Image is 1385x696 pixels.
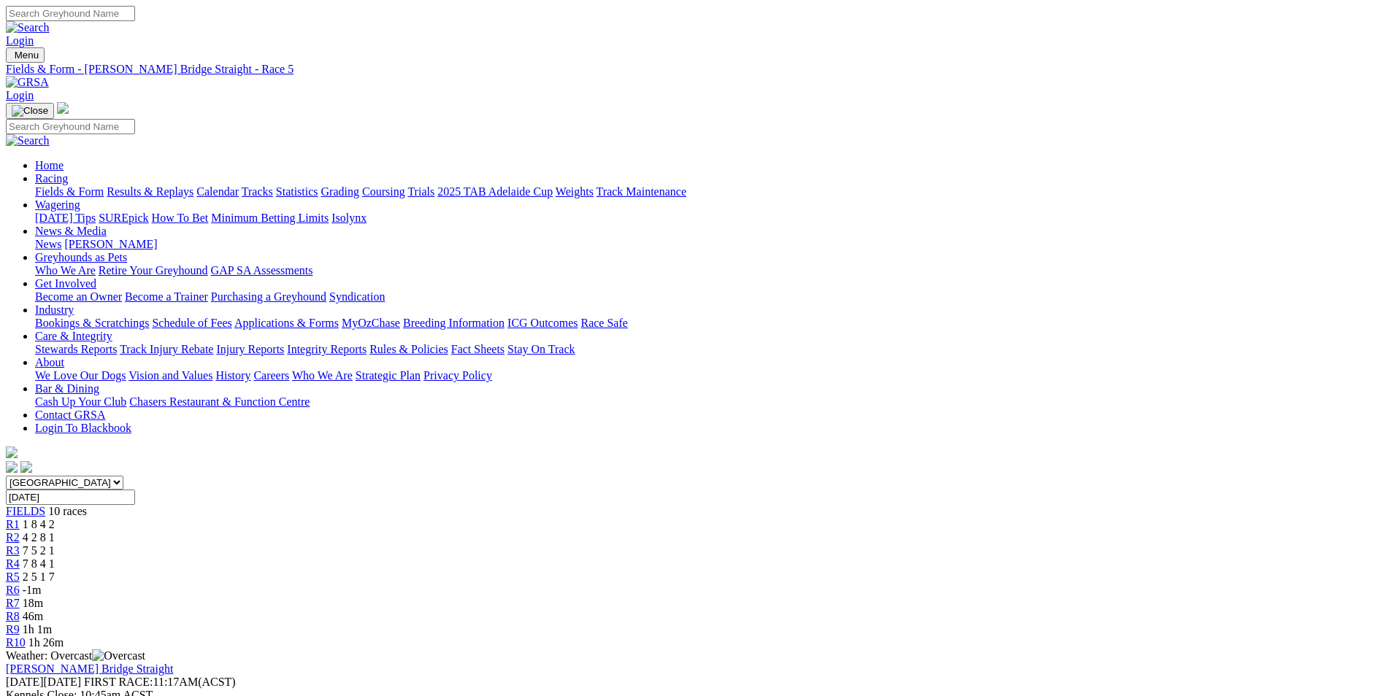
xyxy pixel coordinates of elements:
a: R3 [6,544,20,557]
a: Results & Replays [107,185,193,198]
img: logo-grsa-white.png [57,102,69,114]
span: 46m [23,610,43,622]
div: Racing [35,185,1379,198]
a: Bookings & Scratchings [35,317,149,329]
a: Care & Integrity [35,330,112,342]
a: Who We Are [35,264,96,277]
a: [PERSON_NAME] [64,238,157,250]
input: Search [6,6,135,21]
a: News & Media [35,225,107,237]
span: 1h 1m [23,623,52,635]
a: R7 [6,597,20,609]
a: [PERSON_NAME] Bridge Straight [6,662,173,675]
span: 11:17AM(ACST) [84,676,236,688]
a: How To Bet [152,212,209,224]
a: FIELDS [6,505,45,517]
a: Integrity Reports [287,343,367,355]
a: Become a Trainer [125,290,208,303]
div: About [35,369,1379,382]
span: 2 5 1 7 [23,571,55,583]
a: Contact GRSA [35,409,105,421]
img: Overcast [92,649,145,662]
a: Strategic Plan [356,369,421,382]
img: Search [6,134,50,147]
div: Bar & Dining [35,395,1379,409]
a: Tracks [242,185,273,198]
a: R8 [6,610,20,622]
a: Weights [556,185,594,198]
a: GAP SA Assessments [211,264,313,277]
img: Search [6,21,50,34]
a: Minimum Betting Limits [211,212,329,224]
a: Become an Owner [35,290,122,303]
a: Isolynx [331,212,367,224]
a: Privacy Policy [423,369,492,382]
a: Login [6,34,34,47]
a: Wagering [35,198,80,211]
a: [DATE] Tips [35,212,96,224]
img: facebook.svg [6,461,18,473]
span: 10 races [48,505,87,517]
a: Stay On Track [507,343,575,355]
a: Race Safe [580,317,627,329]
a: Grading [321,185,359,198]
a: R2 [6,531,20,544]
a: Retire Your Greyhound [99,264,208,277]
div: News & Media [35,238,1379,251]
a: Home [35,159,64,171]
a: Cash Up Your Club [35,395,126,408]
button: Toggle navigation [6,103,54,119]
div: Greyhounds as Pets [35,264,1379,277]
a: Track Injury Rebate [120,343,213,355]
a: Greyhounds as Pets [35,251,127,263]
a: SUREpick [99,212,148,224]
a: R10 [6,636,26,649]
a: Vision and Values [128,369,212,382]
span: 7 8 4 1 [23,557,55,570]
a: Fact Sheets [451,343,504,355]
a: MyOzChase [342,317,400,329]
img: logo-grsa-white.png [6,446,18,458]
input: Search [6,119,135,134]
div: Wagering [35,212,1379,225]
span: R5 [6,571,20,583]
a: About [35,356,64,368]
div: Get Involved [35,290,1379,303]
a: Track Maintenance [596,185,686,198]
a: Bar & Dining [35,382,99,395]
img: GRSA [6,76,49,89]
a: Careers [253,369,289,382]
a: Chasers Restaurant & Function Centre [129,395,310,408]
span: 18m [23,597,43,609]
span: Weather: Overcast [6,649,145,662]
a: Login [6,89,34,101]
img: Close [12,105,48,117]
a: Login To Blackbook [35,422,131,434]
a: Rules & Policies [369,343,448,355]
a: Injury Reports [216,343,284,355]
a: Statistics [276,185,318,198]
a: Coursing [362,185,405,198]
a: Schedule of Fees [152,317,231,329]
div: Fields & Form - [PERSON_NAME] Bridge Straight - Race 5 [6,63,1379,76]
a: We Love Our Dogs [35,369,126,382]
span: FIRST RACE: [84,676,153,688]
a: R6 [6,584,20,596]
span: Menu [15,50,39,61]
span: R9 [6,623,20,635]
button: Toggle navigation [6,47,45,63]
div: Industry [35,317,1379,330]
a: Industry [35,303,74,316]
a: R1 [6,518,20,530]
a: Calendar [196,185,239,198]
span: 1h 26m [28,636,64,649]
a: Get Involved [35,277,96,290]
span: [DATE] [6,676,81,688]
